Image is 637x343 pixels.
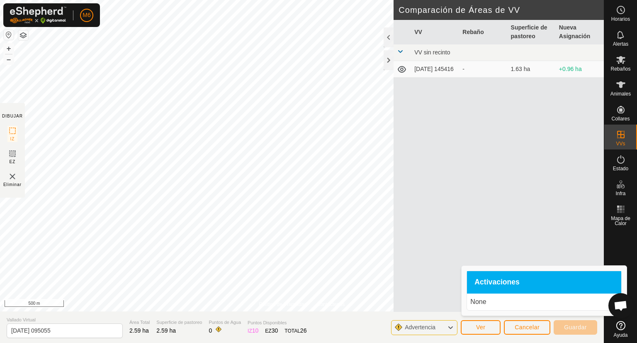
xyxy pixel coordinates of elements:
span: 2.59 ha [129,327,149,334]
span: 30 [272,327,278,334]
span: VV sin recinto [414,49,450,56]
a: Contáctenos [317,301,345,308]
span: Infra [615,191,625,196]
button: Ver [461,320,501,335]
div: TOTAL [284,326,306,335]
a: Política de Privacidad [259,301,307,308]
span: 26 [300,327,307,334]
a: Ayuda [604,318,637,341]
button: Guardar [554,320,597,335]
td: 1.63 ha [508,61,556,78]
span: Advertencia [405,324,435,331]
span: Animales [610,91,631,96]
span: Horarios [611,17,630,22]
span: M6 [83,11,90,20]
span: 0 [209,327,212,334]
span: Mapa de Calor [606,216,635,226]
h2: Comparación de Áreas de VV [399,5,604,15]
div: IZ [248,326,258,335]
span: Estado [613,166,628,171]
span: Puntos Disponibles [248,319,306,326]
button: Capas del Mapa [18,30,28,40]
th: Nueva Asignación [556,20,604,44]
span: Activaciones [474,279,520,286]
span: Superficie de pastoreo [156,319,202,326]
span: Cancelar [515,324,540,331]
img: Logo Gallagher [10,7,66,24]
button: Restablecer Mapa [4,30,14,40]
span: Rebaños [610,66,630,71]
span: VVs [616,141,625,146]
button: – [4,54,14,64]
td: +0.96 ha [556,61,604,78]
th: Superficie de pastoreo [508,20,556,44]
span: 2.59 ha [156,327,176,334]
span: Ver [476,324,486,331]
span: Alertas [613,42,628,47]
span: Puntos de Agua [209,319,241,326]
div: - [462,65,504,73]
span: Eliminar [3,181,22,188]
button: Cancelar [504,320,550,335]
th: Rebaño [459,20,507,44]
td: [DATE] 145416 [411,61,459,78]
div: Open chat [608,293,633,318]
span: Área Total [129,319,150,326]
div: EZ [265,326,278,335]
button: + [4,44,14,54]
span: Guardar [564,324,587,331]
span: IZ [10,136,15,142]
span: EZ [10,159,16,165]
span: Collares [611,116,630,121]
th: VV [411,20,459,44]
div: DIBUJAR [2,113,23,119]
span: Vallado Virtual [7,316,123,323]
img: VV [7,171,17,181]
span: Ayuda [614,333,628,338]
span: 10 [252,327,259,334]
p: None [470,297,618,307]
